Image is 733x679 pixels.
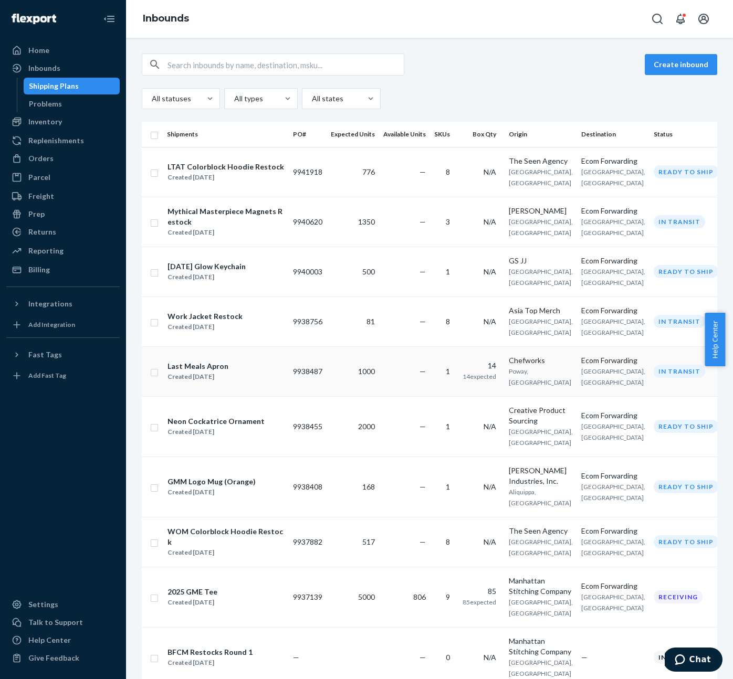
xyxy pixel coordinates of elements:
[509,317,573,336] span: [GEOGRAPHIC_DATA], [GEOGRAPHIC_DATA]
[484,217,496,226] span: N/A
[509,488,571,507] span: Aliquippa, [GEOGRAPHIC_DATA]
[28,320,75,329] div: Add Integration
[28,653,79,663] div: Give Feedback
[654,315,705,328] div: In transit
[6,614,120,631] button: Talk to Support
[654,480,718,493] div: Ready to ship
[6,316,120,333] a: Add Integration
[6,261,120,278] a: Billing
[509,305,573,316] div: Asia Top Merch
[581,538,645,557] span: [GEOGRAPHIC_DATA], [GEOGRAPHIC_DATA]
[420,537,426,546] span: —
[654,215,705,228] div: In transit
[167,311,243,322] div: Work Jacket Restock
[6,188,120,205] a: Freight
[581,367,645,386] span: [GEOGRAPHIC_DATA], [GEOGRAPHIC_DATA]
[28,617,83,628] div: Talk to Support
[28,135,84,146] div: Replenishments
[358,592,375,601] span: 5000
[654,420,718,433] div: Ready to ship
[289,296,327,346] td: 9938756
[446,537,450,546] span: 8
[446,267,450,276] span: 1
[358,217,375,226] span: 1350
[163,122,289,147] th: Shipments
[650,122,727,147] th: Status
[6,632,120,649] a: Help Center
[6,346,120,363] button: Fast Tags
[358,367,375,376] span: 1000
[645,54,717,75] button: Create inbound
[311,93,312,104] input: All states
[581,471,645,481] div: Ecom Forwarding
[6,132,120,149] a: Replenishments
[6,295,120,312] button: Integrations
[446,422,450,431] span: 1
[665,648,722,674] iframe: Opens a widget where you can chat to one of our agents
[12,14,56,24] img: Flexport logo
[167,657,253,668] div: Created [DATE]
[167,54,404,75] input: Search inbounds by name, destination, msku...
[420,367,426,376] span: —
[446,592,450,601] span: 9
[6,150,120,167] a: Orders
[581,410,645,421] div: Ecom Forwarding
[509,538,573,557] span: [GEOGRAPHIC_DATA], [GEOGRAPHIC_DATA]
[167,272,246,282] div: Created [DATE]
[484,482,496,491] span: N/A
[420,422,426,431] span: —
[509,156,573,166] div: The Seen Agency
[509,256,573,266] div: GS JJ
[581,268,645,287] span: [GEOGRAPHIC_DATA], [GEOGRAPHIC_DATA]
[6,596,120,613] a: Settings
[654,535,718,548] div: Ready to ship
[509,218,573,237] span: [GEOGRAPHIC_DATA], [GEOGRAPHIC_DATA]
[167,172,284,183] div: Created [DATE]
[28,153,54,164] div: Orders
[167,372,228,382] div: Created [DATE]
[167,206,284,227] div: Mythical Masterpiece Magnets Restock
[28,246,64,256] div: Reporting
[379,122,430,147] th: Available Units
[28,349,62,360] div: Fast Tags
[28,45,49,56] div: Home
[28,172,50,183] div: Parcel
[28,209,45,219] div: Prep
[28,63,60,73] div: Inbounds
[509,428,573,447] span: [GEOGRAPHIC_DATA], [GEOGRAPHIC_DATA]
[463,586,496,597] div: 85
[289,346,327,396] td: 9938487
[509,526,573,536] div: The Seen Agency
[167,322,243,332] div: Created [DATE]
[28,635,71,645] div: Help Center
[24,78,120,94] a: Shipping Plans
[29,81,79,91] div: Shipping Plans
[167,526,284,547] div: WOM Colorblock Hoodie Restock
[167,416,265,427] div: Neon Cockatrice Ornament
[420,167,426,176] span: —
[484,653,496,662] span: N/A
[509,367,571,386] span: Poway, [GEOGRAPHIC_DATA]
[289,122,327,147] th: PO#
[463,373,496,380] span: 14 expected
[289,457,327,517] td: 9938408
[366,317,375,326] span: 81
[484,537,496,546] span: N/A
[581,206,645,216] div: Ecom Forwarding
[509,659,573,677] span: [GEOGRAPHIC_DATA], [GEOGRAPHIC_DATA]
[6,113,120,130] a: Inventory
[463,360,496,371] div: 14
[484,317,496,326] span: N/A
[509,168,573,187] span: [GEOGRAPHIC_DATA], [GEOGRAPHIC_DATA]
[134,4,197,34] ol: breadcrumbs
[581,483,645,502] span: [GEOGRAPHIC_DATA], [GEOGRAPHIC_DATA]
[6,224,120,240] a: Returns
[420,653,426,662] span: —
[670,8,691,29] button: Open notifications
[581,653,588,662] span: —
[581,593,645,612] span: [GEOGRAPHIC_DATA], [GEOGRAPHIC_DATA]
[6,60,120,77] a: Inbounds
[167,261,246,272] div: [DATE] Glow Keychain
[420,482,426,491] span: —
[28,227,56,237] div: Returns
